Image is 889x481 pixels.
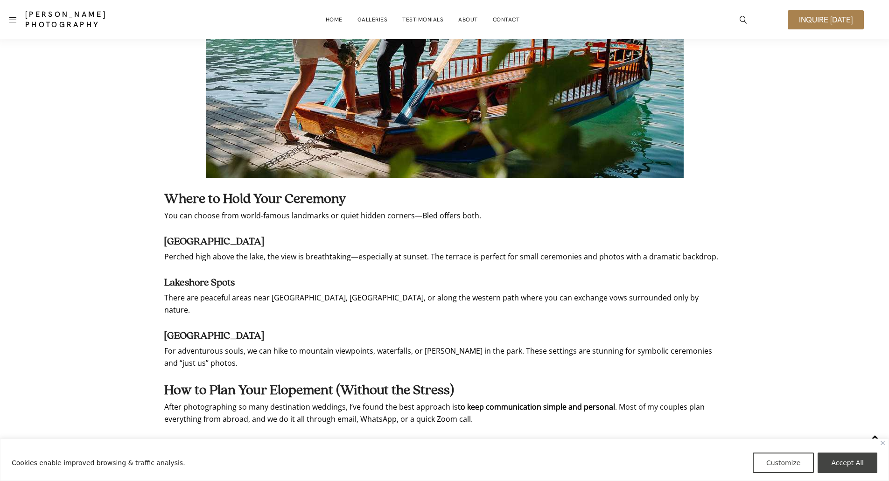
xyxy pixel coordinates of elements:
[164,345,725,369] p: For adventurous souls, we can hike to mountain viewpoints, waterfalls, or [PERSON_NAME] in the pa...
[402,10,443,29] a: Testimonials
[164,251,725,263] p: Perched high above the lake, the view is breathtaking—especially at sunset. The terrace is perfec...
[164,383,454,397] strong: How to Plan Your Elopement (Without the Stress)
[164,401,725,425] p: After photographing so many destination weddings, I’ve found the best approach is . Most of my co...
[799,16,853,24] span: Inquire [DATE]
[164,278,235,288] strong: Lakeshore Spots
[326,10,343,29] a: Home
[164,292,725,316] p: There are peaceful areas near [GEOGRAPHIC_DATA], [GEOGRAPHIC_DATA], or along the western path whe...
[493,10,520,29] a: Contact
[12,457,185,468] p: Cookies enable improved browsing & traffic analysis.
[735,11,752,28] a: icon-magnifying-glass34
[788,10,864,29] a: Inquire [DATE]
[164,209,725,222] p: You can choose from world-famous landmarks or quiet hidden corners—Bled offers both.
[357,10,388,29] a: Galleries
[458,10,478,29] a: About
[164,192,346,206] strong: Where to Hold Your Ceremony
[881,441,885,445] img: Close
[164,237,264,247] strong: [GEOGRAPHIC_DATA]
[458,402,615,412] strong: to keep communication simple and personal
[753,453,814,473] button: Customize
[164,331,264,341] strong: [GEOGRAPHIC_DATA]
[818,453,877,473] button: Accept All
[25,9,176,30] a: [PERSON_NAME] Photography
